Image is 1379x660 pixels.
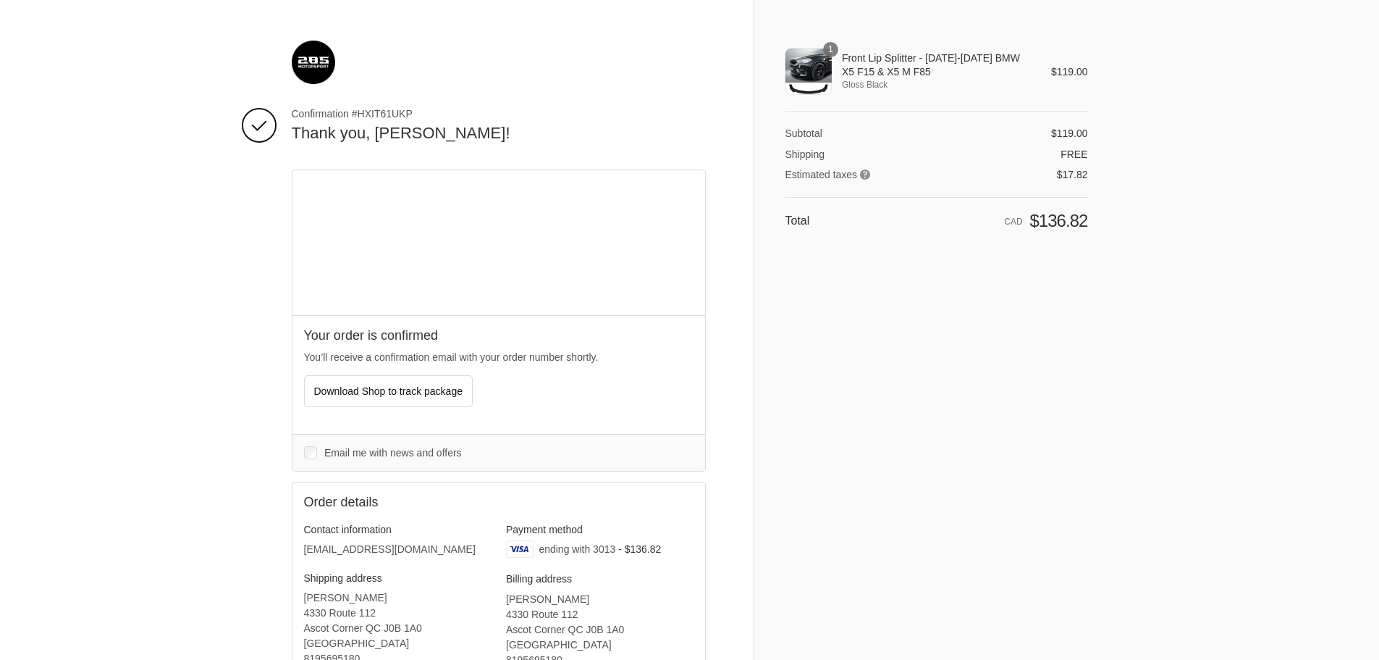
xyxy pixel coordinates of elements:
[1051,128,1088,139] span: $119.00
[1004,217,1022,227] span: CAD
[304,327,693,344] h2: Your order is confirmed
[785,127,926,140] th: Subtotal
[1051,66,1088,78] span: $119.00
[304,494,499,511] h2: Order details
[785,149,825,160] span: Shipping
[292,107,706,120] span: Confirmation #HXIT61UKP
[314,385,463,397] span: Download Shop to track package
[292,123,706,144] h2: Thank you, [PERSON_NAME]!
[324,447,462,459] span: Email me with news and offers
[1057,169,1088,180] span: $17.82
[785,161,926,182] th: Estimated taxes
[292,41,335,84] img: 285 Motorsport
[304,543,476,555] bdo: [EMAIL_ADDRESS][DOMAIN_NAME]
[506,572,693,585] h3: Billing address
[304,572,492,585] h3: Shipping address
[304,375,473,407] button: Download Shop to track package
[304,523,492,536] h3: Contact information
[292,170,705,315] div: Google map displaying pin point of shipping address: Ascot Corner, Quebec
[785,214,810,227] span: Total
[539,543,615,555] span: ending with 3013
[292,170,706,315] iframe: Google map displaying pin point of shipping address: Ascot Corner, Quebec
[842,51,1031,78] span: Front Lip Splitter - [DATE]-[DATE] BMW X5 F15 & X5 M F85
[1029,211,1087,230] span: $136.82
[823,42,838,57] span: 1
[618,543,661,555] span: - $136.82
[842,78,1031,91] span: Gloss Black
[506,523,693,536] h3: Payment method
[304,350,693,365] p: You’ll receive a confirmation email with your order number shortly.
[785,49,832,95] img: Front Lip Splitter - 2014-2018 BMW X5 F15 & X5 M F85 - Gloss Black
[1060,149,1087,160] span: Free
